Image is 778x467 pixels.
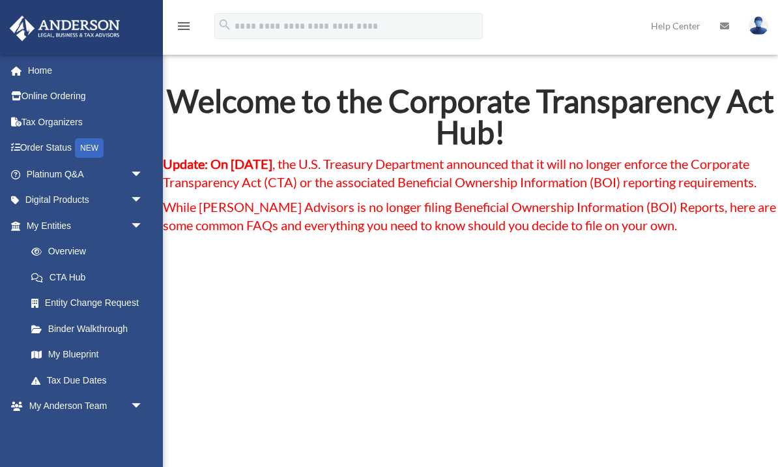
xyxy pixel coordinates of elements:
a: My Blueprint [18,342,163,368]
span: While [PERSON_NAME] Advisors is no longer filing Beneficial Ownership Information (BOI) Reports, ... [163,199,776,233]
span: arrow_drop_down [130,161,156,188]
a: Overview [18,239,163,265]
a: Digital Productsarrow_drop_down [9,187,163,213]
a: CTA Hub [18,264,156,290]
i: menu [176,18,192,34]
span: arrow_drop_down [130,419,156,445]
a: Order StatusNEW [9,135,163,162]
a: My Anderson Teamarrow_drop_down [9,393,163,419]
a: Platinum Q&Aarrow_drop_down [9,161,163,187]
div: NEW [75,138,104,158]
img: Anderson Advisors Platinum Portal [6,16,124,41]
a: Binder Walkthrough [18,316,163,342]
a: Entity Change Request [18,290,163,316]
a: menu [176,23,192,34]
a: Tax Due Dates [18,367,163,393]
a: Home [9,57,163,83]
a: Online Ordering [9,83,163,110]
h2: Welcome to the Corporate Transparency Act Hub! [163,85,778,155]
span: arrow_drop_down [130,187,156,214]
i: search [218,18,232,32]
a: Tax Organizers [9,109,163,135]
span: arrow_drop_down [130,393,156,420]
img: User Pic [749,16,768,35]
span: arrow_drop_down [130,213,156,239]
strong: Update: On [DATE] [163,156,272,172]
a: My Documentsarrow_drop_down [9,419,163,445]
a: My Entitiesarrow_drop_down [9,213,163,239]
span: , the U.S. Treasury Department announced that it will no longer enforce the Corporate Transparenc... [163,156,756,190]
